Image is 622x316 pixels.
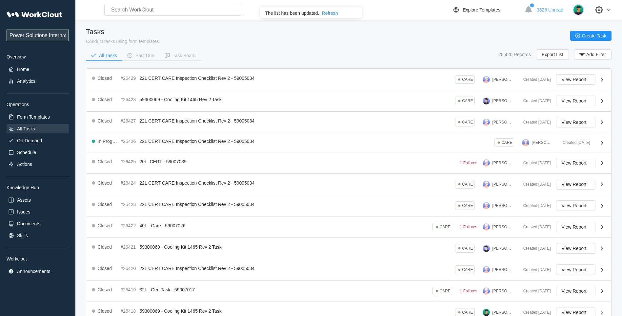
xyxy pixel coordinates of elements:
[492,77,513,82] div: [PERSON_NAME]
[140,139,255,144] span: 22L CERT CARE Inspection Checklist Rev 2 - 59005034
[322,11,338,16] div: Refresh
[121,139,137,144] div: #26426
[562,246,587,251] span: View Report
[492,289,513,293] div: [PERSON_NAME]
[501,140,512,145] div: CARE
[556,158,595,168] button: View Report
[17,233,28,238] div: Skills
[562,289,587,293] span: View Report
[86,28,159,36] div: Tasks
[492,225,513,229] div: [PERSON_NAME]
[173,53,196,58] div: Task Board
[7,267,69,276] a: Announcements
[7,256,69,261] div: Workclout
[86,51,122,60] button: All Tasks
[98,308,112,314] div: Closed
[140,244,222,250] span: 59300069 - Cooling Kit 1465 Rev 2 Task
[518,267,551,272] div: Created [DATE]
[17,67,29,72] div: Home
[7,185,69,190] div: Knowledge Hub
[7,207,69,216] a: Issues
[122,51,160,60] button: Past Due
[7,124,69,133] a: All Tasks
[7,195,69,205] a: Assets
[536,49,569,60] button: Export List
[87,259,611,281] a: Closed#2642022L CERT CARE Inspection Checklist Rev 2 - 59005034CARE[PERSON_NAME]Created [DATE]Vie...
[7,231,69,240] a: Skills
[483,309,490,316] img: user.png
[140,202,255,207] span: 22L CERT CARE Inspection Checklist Rev 2 - 59005034
[140,118,255,124] span: 22L CERT CARE Inspection Checklist Rev 2 - 59005034
[518,289,551,293] div: Created [DATE]
[7,148,69,157] a: Schedule
[98,287,112,292] div: Closed
[542,52,563,57] span: Export List
[462,120,473,124] div: CARE
[140,97,222,102] span: 59300069 - Cooling Kit 1465 Rev 2 Task
[121,202,137,207] div: #26423
[87,281,611,302] a: Closed#2641932L_ Cert Task - 59007017CARE1 Failures[PERSON_NAME]Created [DATE]View Report
[7,77,69,86] a: Analytics
[98,266,112,271] div: Closed
[462,77,473,82] div: CARE
[586,52,606,57] span: Add Filter
[462,99,473,103] div: CARE
[492,182,513,187] div: [PERSON_NAME]
[87,69,611,90] a: Closed#2642922L CERT CARE Inspection Checklist Rev 2 - 59005034CARE[PERSON_NAME]Created [DATE]Vie...
[562,203,587,208] span: View Report
[518,99,551,103] div: Created [DATE]
[140,287,195,292] span: 32L_ Cert Task - 59007017
[87,195,611,216] a: Closed#2642322L CERT CARE Inspection Checklist Rev 2 - 59005034CARE[PERSON_NAME]Created [DATE]Vie...
[17,269,50,274] div: Announcements
[462,267,473,272] div: CARE
[87,133,611,152] a: In Progress#2642622L CERT CARE Inspection Checklist Rev 2 - 59005034CARE[PERSON_NAME]Created [DATE]
[562,120,587,124] span: View Report
[17,79,35,84] div: Analytics
[518,120,551,124] div: Created [DATE]
[17,150,36,155] div: Schedule
[121,159,137,164] div: #26425
[463,7,500,12] div: Explore Templates
[492,267,513,272] div: [PERSON_NAME]
[98,223,112,228] div: Closed
[492,310,513,315] div: [PERSON_NAME]
[121,244,137,250] div: #26421
[556,264,595,275] button: View Report
[87,174,611,195] a: Closed#2642422L CERT CARE Inspection Checklist Rev 2 - 59005034CARE[PERSON_NAME]Created [DATE]Vie...
[98,76,112,81] div: Closed
[121,118,137,124] div: #26427
[7,219,69,228] a: Documents
[135,53,154,58] div: Past Due
[121,287,137,292] div: #26419
[483,287,490,295] img: user-3.png
[562,267,587,272] span: View Report
[562,182,587,187] span: View Report
[483,245,490,252] img: user-5.png
[562,225,587,229] span: View Report
[518,77,551,82] div: Created [DATE]
[87,112,611,133] a: Closed#2642722L CERT CARE Inspection Checklist Rev 2 - 59005034CARE[PERSON_NAME]Created [DATE]Vie...
[7,160,69,169] a: Actions
[518,182,551,187] div: Created [DATE]
[17,209,30,214] div: Issues
[140,159,187,164] span: 20L_CERT - 59007039
[439,225,450,229] div: CARE
[7,102,69,107] div: Operations
[483,266,490,273] img: user-3.png
[98,159,112,164] div: Closed
[98,139,118,144] div: In Progress
[492,203,513,208] div: [PERSON_NAME]
[557,140,590,145] div: Created [DATE]
[99,53,117,58] div: All Tasks
[460,289,477,293] div: 1 Failures
[483,119,490,126] img: user-3.png
[492,99,513,103] div: [PERSON_NAME]
[86,39,159,44] div: Conduct tasks using form templates
[121,266,137,271] div: #26420
[556,179,595,190] button: View Report
[518,161,551,165] div: Created [DATE]
[462,203,473,208] div: CARE
[483,76,490,83] img: user-3.png
[460,161,477,165] div: 1 Failures
[462,246,473,251] div: CARE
